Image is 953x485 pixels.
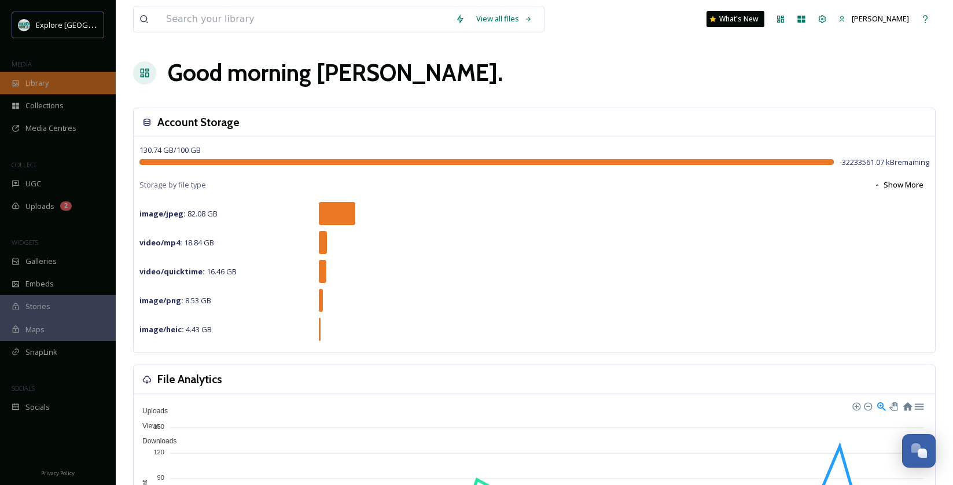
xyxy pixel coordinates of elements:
[139,295,211,306] span: 8.53 GB
[139,295,183,306] strong: image/png :
[134,407,168,415] span: Uploads
[139,266,205,277] strong: video/quicktime :
[876,401,886,410] div: Selection Zoom
[840,157,929,168] span: -32233561.07 kB remaining
[134,437,176,445] span: Downloads
[139,179,206,190] span: Storage by file type
[25,402,50,413] span: Socials
[25,256,57,267] span: Galleries
[12,160,36,169] span: COLLECT
[707,11,764,27] a: What's New
[852,402,860,410] div: Zoom In
[157,371,222,388] h3: File Analytics
[19,19,30,31] img: 67e7af72-b6c8-455a-acf8-98e6fe1b68aa.avif
[902,434,936,468] button: Open Chat
[25,324,45,335] span: Maps
[914,401,923,410] div: Menu
[154,422,164,429] tspan: 150
[25,178,41,189] span: UGC
[12,238,38,247] span: WIDGETS
[25,78,49,89] span: Library
[139,145,201,155] span: 130.74 GB / 100 GB
[60,201,72,211] div: 2
[160,6,450,32] input: Search your library
[12,384,35,392] span: SOCIALS
[41,469,75,477] span: Privacy Policy
[139,324,184,335] strong: image/heic :
[36,19,195,30] span: Explore [GEOGRAPHIC_DATA][PERSON_NAME]
[139,237,214,248] span: 18.84 GB
[868,174,929,196] button: Show More
[157,114,240,131] h3: Account Storage
[157,474,164,481] tspan: 90
[139,324,212,335] span: 4.43 GB
[154,449,164,455] tspan: 120
[833,8,915,30] a: [PERSON_NAME]
[889,402,896,409] div: Panning
[25,201,54,212] span: Uploads
[25,278,54,289] span: Embeds
[12,60,32,68] span: MEDIA
[25,347,57,358] span: SnapLink
[41,465,75,479] a: Privacy Policy
[470,8,538,30] a: View all files
[863,402,871,410] div: Zoom Out
[139,208,218,219] span: 82.08 GB
[168,56,503,90] h1: Good morning [PERSON_NAME] .
[852,13,909,24] span: [PERSON_NAME]
[134,422,161,430] span: Views
[25,301,50,312] span: Stories
[902,401,912,410] div: Reset Zoom
[139,266,237,277] span: 16.46 GB
[25,100,64,111] span: Collections
[139,237,182,248] strong: video/mp4 :
[139,208,186,219] strong: image/jpeg :
[25,123,76,134] span: Media Centres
